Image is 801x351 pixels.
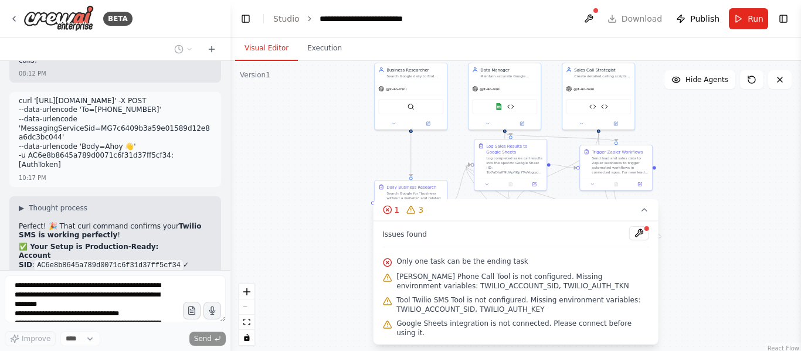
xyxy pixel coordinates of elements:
img: Google Sheets [495,103,503,110]
strong: Twilio SMS is working perfectly [19,222,201,240]
button: Hide Agents [664,70,735,89]
div: Daily Business ResearchSearch Google for "business without a website" and related terms to find e... [374,180,447,226]
div: BETA [103,12,133,26]
div: Log completed sales call results into the specific Google Sheet (ID: 1b7aDIuiF9UApfIKp7TwVogqxosC... [486,156,543,175]
span: Issues found [382,230,427,239]
g: Edge from 9c89da77-e7a2-4d08-a0a6-12e41338969e to 6a70d241-efd2-42ef-a765-ee187e120ad6 [408,133,414,177]
span: gpt-4o-mini [573,87,594,91]
button: Open in side panel [524,181,544,188]
button: Show right sidebar [775,11,792,27]
span: gpt-4o-mini [480,87,500,91]
button: Switch to previous chat [169,42,198,56]
button: Open in side panel [630,181,650,188]
div: Log Sales Results to Google SheetsLog completed sales call results into the specific Google Sheet... [474,139,547,191]
button: ▶Thought process [19,203,87,213]
g: Edge from 80449215-2ae8-44de-91cd-30db32fd9eb3 to eabb58b4-c6d8-4bc5-8681-3435f83c31bc [596,133,619,265]
button: Open in side panel [412,120,445,127]
div: Business ResearcherSearch Google daily to find exactly 10 businesses that don't have websites, ex... [374,63,447,130]
div: Data Manager [480,67,537,73]
div: Maintain accurate Google Sheets records of all business leads and successful sales, including bus... [480,74,537,79]
span: Hide Agents [685,75,728,84]
p: Perfect! 🎉 That curl command confirms your ! [19,222,212,240]
button: Hide left sidebar [237,11,254,27]
span: gpt-4o-mini [386,87,406,91]
button: No output available [498,181,523,188]
li: : ✓ [19,251,212,270]
button: zoom in [239,284,254,299]
button: Open in side panel [505,120,539,127]
strong: ✅ Your Setup is Production-Ready: [19,243,158,251]
div: Create detailed calling scripts and strategies for each business lead, including market pricing c... [574,74,631,79]
span: Send [194,334,212,343]
div: Trigger Zapier Workflows [592,149,643,155]
span: ▶ [19,203,24,213]
img: Twilio Phone Call Tool [589,103,596,110]
button: Click to speak your automation idea [203,302,221,319]
div: Send lead and sales data to Zapier webhooks to trigger automated workflows in connected apps. For... [592,156,649,175]
button: Visual Editor [235,36,298,61]
span: Improve [22,334,50,343]
span: Tool Twilio SMS Tool is not configured. Missing environment variables: TWILIO_ACCOUNT_SID, TWILIO... [396,295,649,314]
div: Search Google for "business without a website" and related terms to find exactly 10 businesses th... [386,191,443,210]
button: Open in side panel [599,120,633,127]
div: Sales Call StrategistCreate detailed calling scripts and strategies for each business lead, inclu... [562,63,635,130]
button: No output available [604,181,629,188]
span: Google Sheets integration is not connected. Please connect before using it. [396,319,649,338]
div: Daily Business Research [386,184,436,190]
g: Edge from 02a4d01d-4b2a-44e2-a9f6-5e283c2a2bda to b95c7f2e-dbf6-4150-aa9a-c6a56a1369ac [551,162,576,171]
g: Edge from 6a70d241-efd2-42ef-a765-ee187e120ad6 to 02a4d01d-4b2a-44e2-a9f6-5e283c2a2bda [451,162,471,206]
g: Edge from 80449215-2ae8-44de-91cd-30db32fd9eb3 to 937fedc1-c877-4dbd-8b7c-2f5b52d3b2b2 [511,133,602,212]
span: Publish [690,13,719,25]
div: 08:12 PM [19,69,46,78]
button: 13 [373,199,659,221]
a: Studio [273,14,300,23]
div: Log Sales Results to Google Sheets [486,143,543,155]
strong: Account SID [19,251,51,269]
button: Upload files [183,302,201,319]
nav: breadcrumb [273,13,430,25]
div: Sales Call Strategist [574,67,631,73]
button: fit view [239,315,254,330]
img: Twilio SMS Tool [601,103,608,110]
div: React Flow controls [239,284,254,345]
button: Send [189,332,226,346]
img: SerplyWebSearchTool [408,103,415,110]
img: Zapier Webhook Tool [507,103,514,110]
div: Business Researcher [386,67,443,73]
div: Search Google daily to find exactly 10 businesses that don't have websites, extract their contact... [386,74,443,79]
button: toggle interactivity [239,330,254,345]
span: 1 [394,204,399,216]
button: Start a new chat [202,42,221,56]
button: Improve [5,331,56,346]
div: 10:17 PM [19,173,46,182]
span: Thought process [29,203,87,213]
button: Execution [298,36,351,61]
div: Version 1 [240,70,270,80]
div: Data ManagerMaintain accurate Google Sheets records of all business leads and successful sales, i... [468,63,541,130]
g: Edge from e22809d1-90d3-4cee-9cfc-08528d883072 to b95c7f2e-dbf6-4150-aa9a-c6a56a1369ac [502,133,619,142]
img: Logo [23,5,94,32]
span: 3 [418,204,423,216]
p: curl '[URL][DOMAIN_NAME]' -X POST --data-urlencode 'To=[PHONE_NUMBER]' --data-urlencode 'Messagin... [19,97,212,170]
span: [PERSON_NAME] Phone Call Tool is not configured. Missing environment variables: TWILIO_ACCOUNT_SI... [396,272,649,291]
code: AC6e8b8645a789d0071c6f31d37ff5cf34 [35,260,183,271]
span: Run [748,13,763,25]
button: Publish [671,8,724,29]
div: Trigger Zapier WorkflowsSend lead and sales data to Zapier webhooks to trigger automated workflow... [579,145,653,191]
span: Only one task can be the ending task [396,257,528,266]
button: Run [729,8,768,29]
